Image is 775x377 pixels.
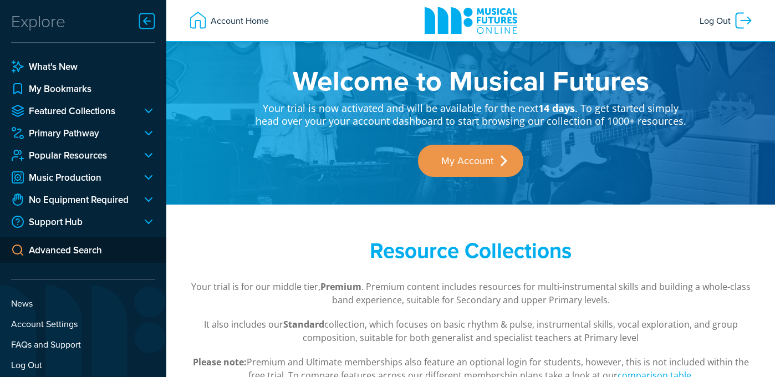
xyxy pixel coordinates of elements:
span: Account Home [208,11,269,30]
a: News [11,297,155,310]
a: My Account [418,145,523,177]
a: Support Hub [11,215,133,228]
div: Explore [11,10,65,32]
a: Log Out [694,5,759,36]
a: What's New [11,60,155,73]
strong: Please note: [193,356,247,368]
p: It also includes our collection, which focuses on basic rhythm & pulse, instrumental skills, voca... [188,318,753,344]
a: Primary Pathway [11,126,133,140]
a: Music Production [11,171,133,184]
a: Account Home [182,5,274,36]
h2: Resource Collections [254,238,687,263]
p: Your trial is for our middle tier, . Premium content includes resources for multi-instrumental sk... [188,280,753,307]
a: No Equipment Required [11,193,133,206]
strong: Standard [283,318,324,330]
a: FAQs and Support [11,338,155,351]
h1: Welcome to Musical Futures [254,67,687,94]
a: Log Out [11,358,155,371]
strong: 14 days [538,101,575,115]
span: Log Out [700,11,733,30]
strong: Premium [320,281,361,293]
a: Featured Collections [11,104,133,118]
p: Your trial is now activated and will be available for the next . To get started simply head over ... [254,94,687,128]
a: My Bookmarks [11,82,155,95]
a: Popular Resources [11,149,133,162]
a: Account Settings [11,317,155,330]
